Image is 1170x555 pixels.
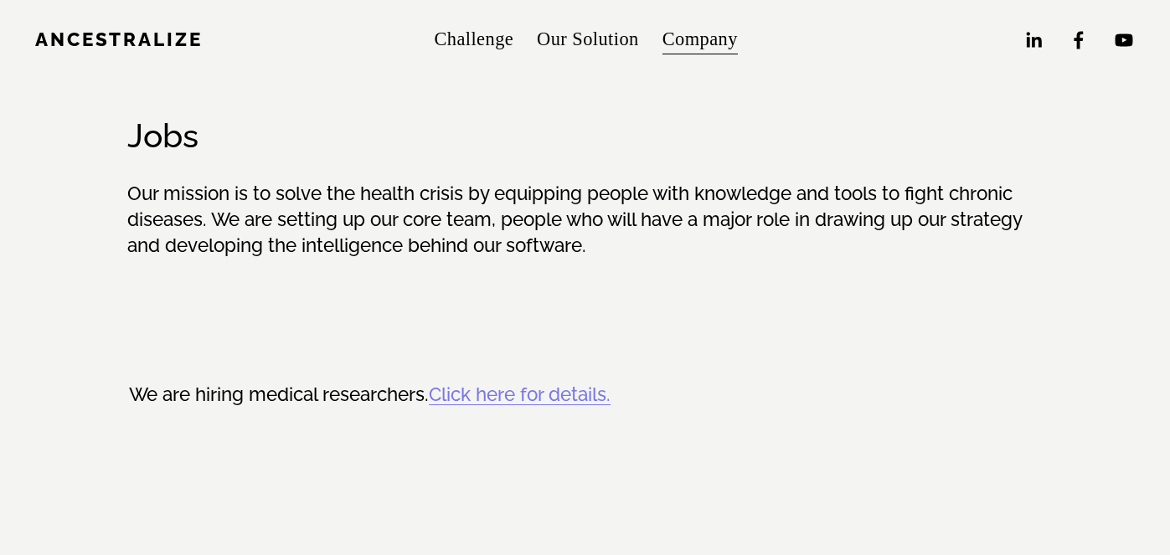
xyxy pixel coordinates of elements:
[127,181,1043,258] h3: Our mission is to solve the health crisis by equipping people with knowledge and tools to fight c...
[1068,29,1090,51] a: Facebook
[434,21,513,59] a: Challenge
[429,383,611,405] a: Click here for details.
[127,115,1043,158] h2: Jobs
[1113,29,1135,51] a: YouTube
[662,21,738,59] a: folder dropdown
[35,28,203,50] a: Ancestralize
[662,23,738,56] span: Company
[1023,29,1044,51] a: LinkedIn
[129,382,1041,408] h3: We are hiring medical researchers.
[537,21,639,59] a: Our Solution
